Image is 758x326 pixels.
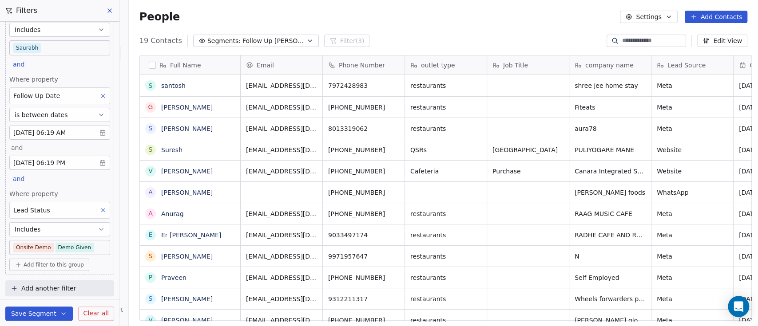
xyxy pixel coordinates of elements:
[410,209,481,218] span: restaurants
[148,230,152,240] div: E
[410,103,481,112] span: restaurants
[575,252,646,261] span: N
[575,145,646,154] span: PULIYOGARE MANE
[323,55,405,75] div: Phone Number
[246,124,317,133] span: [EMAIL_ADDRESS][DOMAIN_NAME]
[139,35,182,46] span: 19 Contacts
[657,124,728,133] span: Meta
[575,316,646,325] span: [PERSON_NAME] global e-store
[328,167,399,176] span: [PHONE_NUMBER]
[328,295,399,303] span: 9312211317
[148,251,152,261] div: S
[421,61,455,70] span: outlet type
[148,188,153,197] div: A
[503,61,528,70] span: Job Title
[492,145,564,154] span: [GEOGRAPHIC_DATA]
[569,55,651,75] div: company name
[410,231,481,240] span: restaurants
[328,103,399,112] span: [PHONE_NUMBER]
[246,273,317,282] span: [EMAIL_ADDRESS][DOMAIN_NAME]
[140,75,241,321] div: grid
[161,274,187,281] a: Praveen
[246,167,317,176] span: [EMAIL_ADDRESS][DOMAIN_NAME]
[657,209,728,218] span: Meta
[328,316,399,325] span: [PHONE_NUMBER]
[657,81,728,90] span: Meta
[148,145,152,154] div: S
[148,102,153,112] div: G
[657,167,728,176] span: Website
[148,209,153,218] div: A
[207,36,241,46] span: Segments:
[405,55,487,75] div: outlet type
[657,188,728,197] span: WhatsApp
[246,295,317,303] span: [EMAIL_ADDRESS][DOMAIN_NAME]
[651,55,733,75] div: Lead Source
[575,167,646,176] span: Canara Integrated Services Pvt Ltd
[246,231,317,240] span: [EMAIL_ADDRESS][DOMAIN_NAME]
[161,168,213,175] a: [PERSON_NAME]
[242,36,305,46] span: Follow Up [PERSON_NAME]
[148,124,152,133] div: S
[728,296,749,317] div: Open Intercom Messenger
[657,316,728,325] span: Meta
[487,55,569,75] div: Job Title
[657,145,728,154] span: Website
[161,146,183,153] a: Suresh
[575,231,646,240] span: RADHE CAFE AND RESTAURANT
[657,252,728,261] span: Meta
[246,81,317,90] span: [EMAIL_ADDRESS][DOMAIN_NAME]
[697,35,747,47] button: Edit View
[410,145,481,154] span: QSRs
[657,103,728,112] span: Meta
[161,232,221,239] a: Er [PERSON_NAME]
[148,166,153,176] div: V
[575,81,646,90] span: shree jee home stay
[575,188,646,197] span: [PERSON_NAME] foods
[148,294,152,303] div: S
[246,316,317,325] span: [EMAIL_ADDRESS][DOMAIN_NAME]
[328,145,399,154] span: [PHONE_NUMBER]
[328,231,399,240] span: 9033497174
[73,306,123,314] a: Help & Support
[492,167,564,176] span: Purchase
[161,253,213,260] a: [PERSON_NAME]
[585,61,634,70] span: company name
[328,273,399,282] span: [PHONE_NUMBER]
[410,81,481,90] span: restaurants
[328,81,399,90] span: 7972428983
[161,125,213,132] a: [PERSON_NAME]
[241,55,322,75] div: Email
[328,209,399,218] span: [PHONE_NUMBER]
[410,316,481,325] span: restaurants
[328,252,399,261] span: 9971957647
[161,104,213,111] a: [PERSON_NAME]
[246,252,317,261] span: [EMAIL_ADDRESS][DOMAIN_NAME]
[575,209,646,218] span: RAAG MUSIC CAFE
[246,145,317,154] span: [EMAIL_ADDRESS][DOMAIN_NAME]
[161,317,213,324] a: [PERSON_NAME]
[620,11,677,23] button: Settings
[575,295,646,303] span: Wheels forwarders pvt ltd
[685,11,747,23] button: Add Contacts
[328,188,399,197] span: [PHONE_NUMBER]
[161,295,213,302] a: [PERSON_NAME]
[246,209,317,218] span: [EMAIL_ADDRESS][DOMAIN_NAME]
[246,103,317,112] span: [EMAIL_ADDRESS][DOMAIN_NAME]
[328,124,399,133] span: 8013319062
[170,61,201,70] span: Full Name
[657,295,728,303] span: Meta
[148,81,152,90] div: s
[324,35,370,47] button: Filter(3)
[657,273,728,282] span: Meta
[575,273,646,282] span: Self Employed
[575,103,646,112] span: Fiteats
[339,61,385,70] span: Phone Number
[667,61,706,70] span: Lead Source
[410,252,481,261] span: restaurants
[410,167,481,176] span: Cafeteria
[410,295,481,303] span: restaurants
[257,61,274,70] span: Email
[139,10,180,24] span: People
[410,273,481,282] span: restaurants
